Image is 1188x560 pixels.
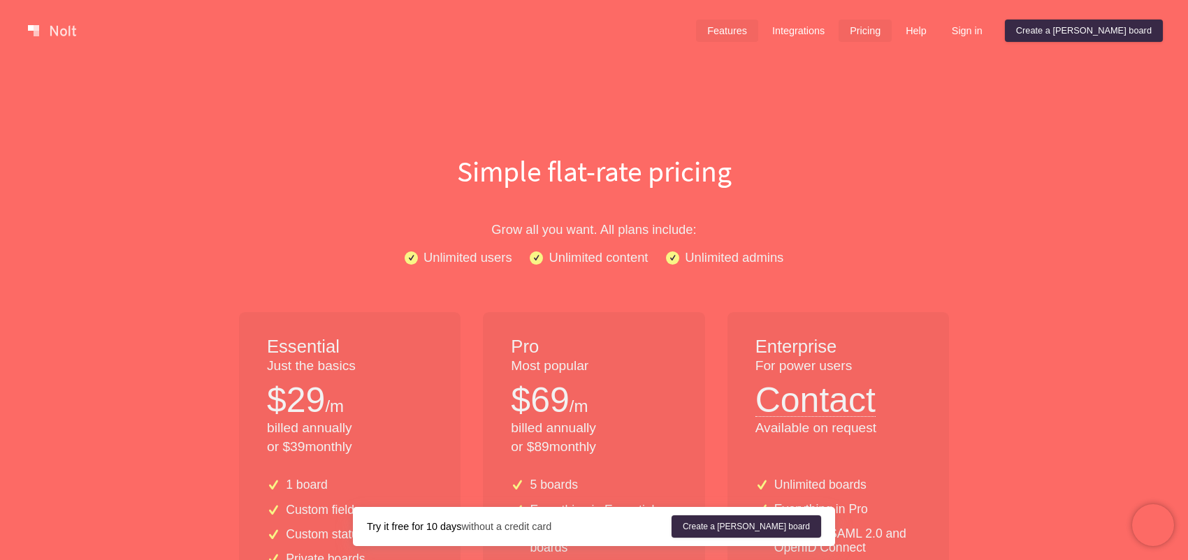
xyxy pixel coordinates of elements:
p: Everything in Essential [530,503,655,517]
p: Just the basics [267,357,433,376]
p: $ 29 [267,376,325,425]
p: For power users [755,357,921,376]
p: billed annually or $ 39 monthly [267,419,433,457]
h1: Pro [511,334,676,360]
a: Create a [PERSON_NAME] board [672,515,821,538]
p: Unlimited boards [774,478,867,492]
a: Integrations [761,20,836,42]
a: Features [696,20,758,42]
p: 5 boards [530,478,578,492]
p: 1 board [286,478,328,492]
p: /m [325,395,344,418]
p: Most popular [511,357,676,376]
p: Custom fields [286,503,361,517]
a: Pricing [839,20,892,42]
button: Contact [755,376,876,417]
p: $ 69 [511,376,569,425]
p: billed annually or $ 89 monthly [511,419,676,457]
p: /m [570,395,588,418]
p: Available on request [755,419,921,438]
p: Unlimited admins [685,247,783,267]
h1: Simple flat-rate pricing [147,151,1041,191]
p: Grow all you want. All plans include: [147,219,1041,240]
p: Unlimited users [423,247,512,267]
a: Create a [PERSON_NAME] board [1005,20,1163,42]
h1: Essential [267,334,433,360]
p: Everything in Pro [774,503,868,516]
strong: Try it free for 10 days [367,521,461,532]
a: Help [894,20,938,42]
div: without a credit card [367,520,672,533]
a: Sign in [941,20,994,42]
h1: Enterprise [755,334,921,360]
iframe: Chatra live chat [1132,504,1174,546]
p: Unlimited content [549,247,648,267]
